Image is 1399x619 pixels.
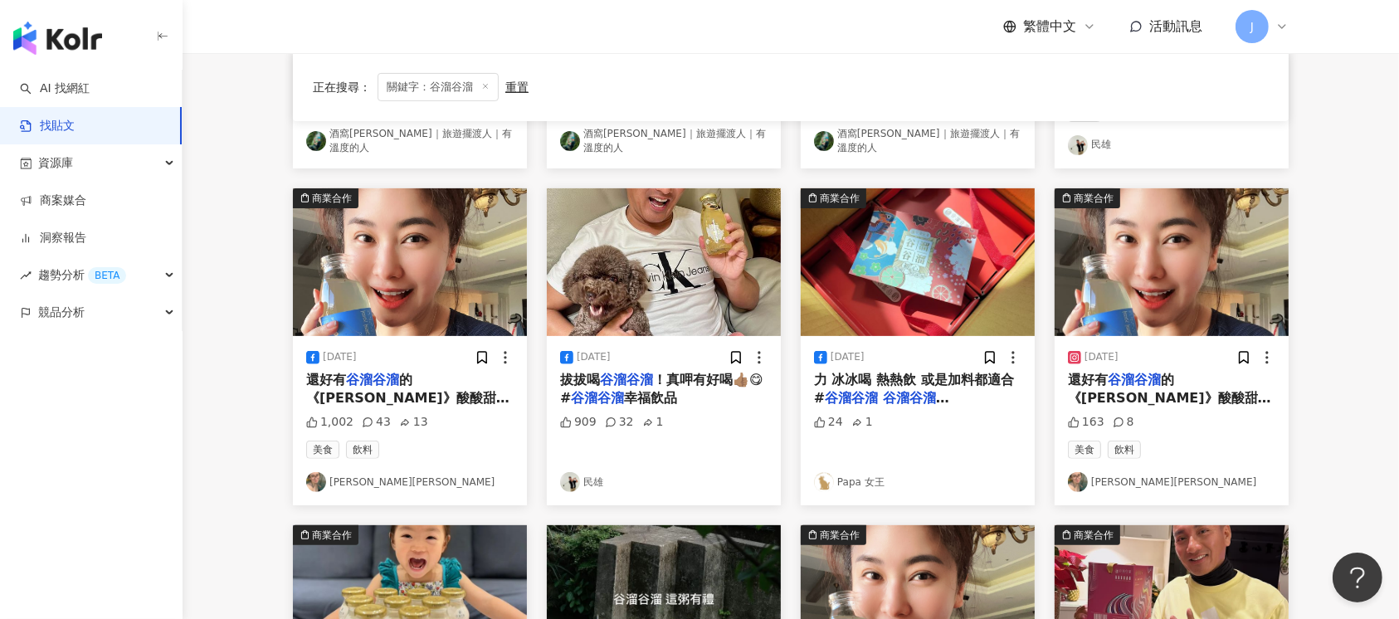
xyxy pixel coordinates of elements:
span: rise [20,270,32,281]
div: 163 [1068,414,1104,431]
img: KOL Avatar [560,472,580,492]
img: logo [13,22,102,55]
div: 32 [605,414,634,431]
a: 洞察報告 [20,230,86,246]
div: 43 [362,414,391,431]
mark: 谷溜谷溜 [571,390,624,406]
div: BETA [88,267,126,284]
div: 重置 [505,80,529,94]
div: 商業合作 [1074,190,1114,207]
a: KOL Avatar民雄 [560,472,768,492]
span: 競品分析 [38,294,85,331]
a: KOL Avatar酒窩[PERSON_NAME]｜旅遊擺渡人｜有溫度的人 [814,127,1021,155]
div: 商業合作 [312,527,352,543]
a: KOL Avatar[PERSON_NAME][PERSON_NAME] [306,472,514,492]
span: 美食 [306,441,339,459]
span: ！真呷有好喝👍🏽😋 # [560,372,763,406]
a: KOL Avatar酒窩[PERSON_NAME]｜旅遊擺渡人｜有溫度的人 [306,127,514,155]
a: 找貼文 [20,118,75,134]
span: 繁體中文 [1023,17,1076,36]
span: 幸福飲品 [624,390,677,406]
a: KOL Avatar民雄 [1068,135,1275,155]
img: KOL Avatar [306,131,326,151]
span: 的《[PERSON_NAME]》酸酸甜甜的蜂蜜檸檬汁加上蘆薈奇亞籽喝下去養生健康又不會有負擔，讓我在炎炎[PERSON_NAME]還能感受到如同[PERSON_NAME]般的涼爽😍😍😍中秋節快到... [306,372,509,499]
a: KOL Avatar[PERSON_NAME][PERSON_NAME] [1068,472,1275,492]
mark: 谷溜谷溜 [1108,372,1161,387]
mark: 谷溜谷溜 [346,372,399,387]
a: KOL Avatar酒窩[PERSON_NAME]｜旅遊擺渡人｜有溫度的人 [560,127,768,155]
span: 資源庫 [38,144,73,182]
div: 商業合作 [1074,527,1114,543]
button: 商業合作 [801,188,1035,336]
img: KOL Avatar [560,131,580,151]
img: KOL Avatar [306,472,326,492]
div: 1 [642,414,664,431]
div: 商業合作 [312,190,352,207]
span: 正在搜尋 ： [313,80,371,94]
span: 飲料 [1108,441,1141,459]
span: 還好有 [1068,372,1108,387]
div: [DATE] [577,350,611,364]
button: 商業合作 [293,188,527,336]
div: 8 [1113,414,1134,431]
span: 還好有 [306,372,346,387]
a: searchAI 找網紅 [20,80,90,97]
span: 關鍵字：谷溜谷溜 [378,73,499,101]
img: KOL Avatar [1068,135,1088,155]
div: [DATE] [323,350,357,364]
mark: 谷溜谷溜 [825,390,878,406]
a: KOL AvatarPapa 女王 [814,472,1021,492]
mark: 谷溜谷溜 [883,390,949,406]
div: 商業合作 [820,527,860,543]
div: 1,002 [306,414,353,431]
span: 的《[PERSON_NAME]》酸酸甜甜的蜂蜜檸檬汁加上蘆薈奇亞籽喝下去養生健康又不會有負擔，讓我在炎炎[PERSON_NAME]還能感受到如同[PERSON_NAME]般的涼爽😍😍😍中秋節快到... [1068,372,1271,499]
span: J [1250,17,1254,36]
span: 活動訊息 [1149,18,1202,34]
img: KOL Avatar [814,131,834,151]
img: post-image [1055,188,1289,336]
span: 拔拔喝 [560,372,600,387]
img: KOL Avatar [814,472,834,492]
div: 商業合作 [820,190,860,207]
div: [DATE] [831,350,865,364]
div: 13 [399,414,428,431]
span: 趨勢分析 [38,256,126,294]
img: post-image [801,188,1035,336]
div: 909 [560,414,597,431]
iframe: Help Scout Beacon - Open [1333,553,1382,602]
button: 商業合作 [1055,188,1289,336]
img: KOL Avatar [1068,472,1088,492]
span: 力 冰冰喝 熱熱飲 或是加料都適合 # [814,372,1014,406]
div: 1 [851,414,873,431]
a: 商案媒合 [20,193,86,209]
div: [DATE] [1085,350,1119,364]
span: 飲料 [346,441,379,459]
img: post-image [293,188,527,336]
div: 24 [814,414,843,431]
img: post-image [547,188,781,336]
span: 美食 [1068,441,1101,459]
mark: 谷溜谷溜 [600,372,653,387]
